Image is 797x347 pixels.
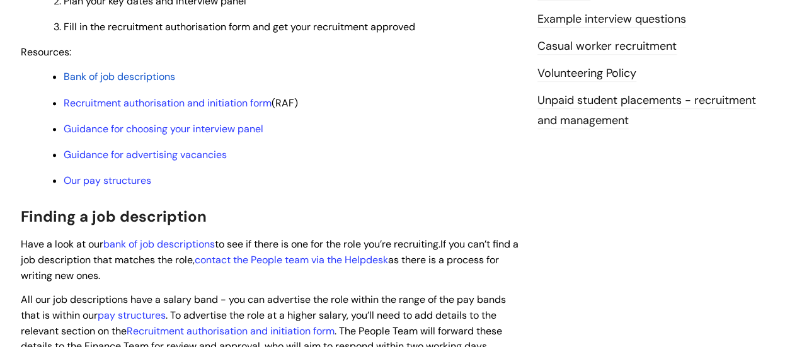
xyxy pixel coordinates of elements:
span: Resources: [21,45,71,59]
a: pay structures [98,309,166,322]
a: Bank of job descriptions [64,70,175,83]
a: Example interview questions [537,11,686,28]
a: Recruitment authorisation and initiation form [127,324,335,338]
a: Volunteering Policy [537,65,636,82]
a: bank of job descriptions [103,237,215,251]
span: If you can’t find a job description that matches the role, as there is a process for writing new ... [21,237,519,282]
a: Recruitment authorisation and initiation form [64,96,272,110]
span: Finding a job description [21,207,207,226]
a: Unpaid student placements - recruitment and management [537,93,756,129]
p: (RAF) [64,96,519,110]
span: Have a look at our to see if there is one for the role you’re recruiting. [21,237,440,251]
a: contact the People team via the Helpdesk [195,253,388,266]
a: Guidance for advertising vacancies [64,148,227,161]
a: Casual worker recruitment [537,38,677,55]
a: Our pay structures [64,174,151,187]
a: Guidance for choosing your interview panel [64,122,263,135]
span: Fill in the recruitment authorisation form and get your recruitment approved [64,20,415,33]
